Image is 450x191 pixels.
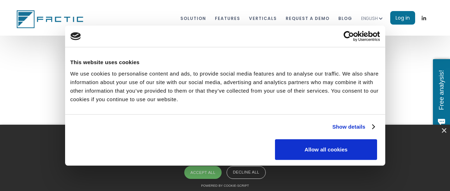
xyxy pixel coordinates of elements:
[441,128,446,134] div: ×
[70,58,380,67] div: This website uses cookies
[184,166,221,179] div: Accept all
[227,166,266,179] div: Decline all
[70,32,81,40] img: logo
[275,139,377,160] button: Allow all cookies
[332,123,374,131] a: Show details
[318,31,380,42] a: Usercentrics Cookiebot - opens in a new window
[201,184,249,187] a: Powered by cookie-script
[70,69,380,103] div: We use cookies to personalise content and ads, to provide social media features and to analyse ou...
